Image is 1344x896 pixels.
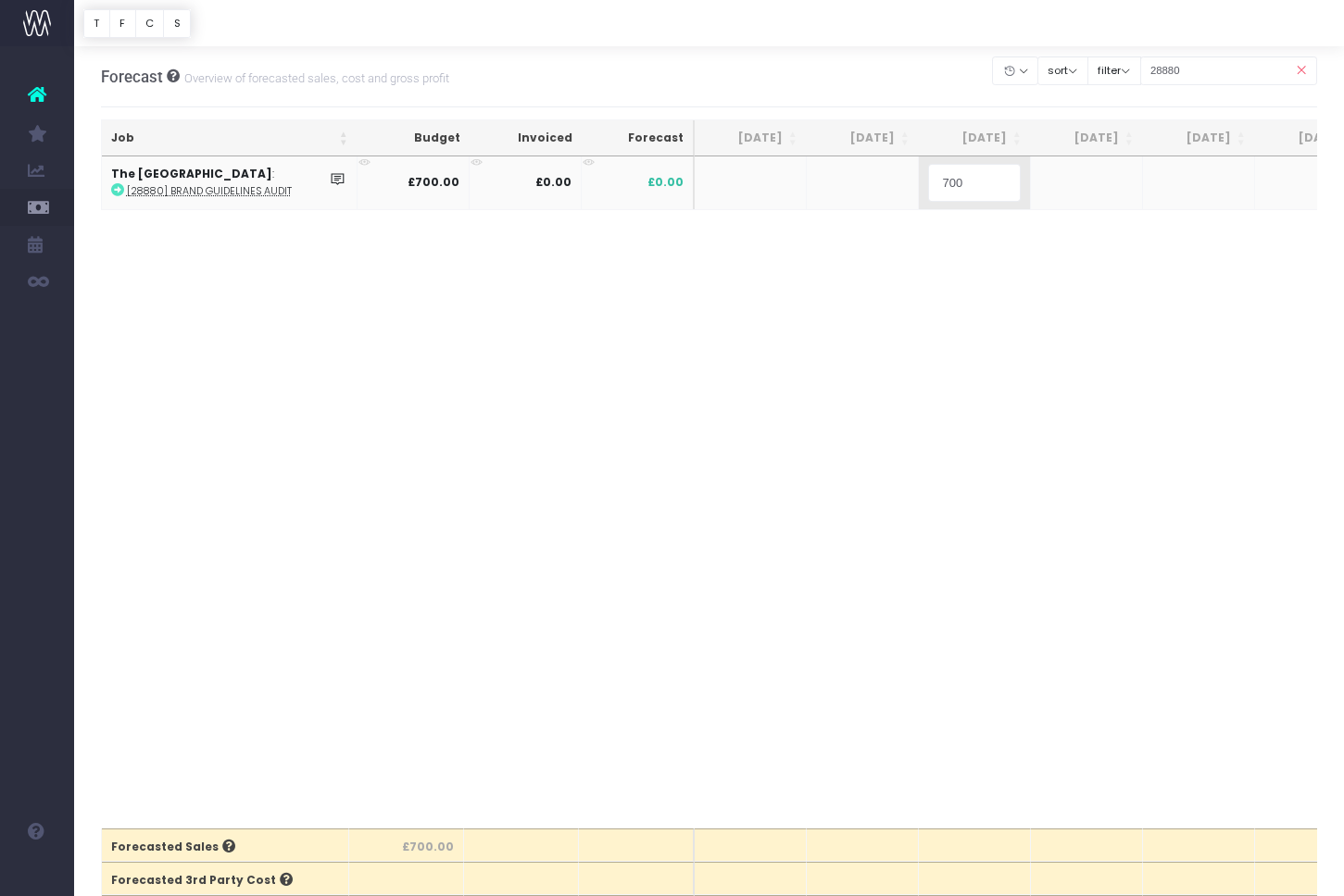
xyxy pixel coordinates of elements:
[807,120,919,156] th: Aug 25: activate to sort column ascending
[535,174,572,190] strong: £0.00
[647,174,684,191] span: £0.00
[180,68,449,86] small: Overview of forecasted sales, cost and gross profit
[1140,56,1318,85] input: Search...
[102,120,358,156] th: Job: activate to sort column ascending
[695,120,807,156] th: Jul 25: activate to sort column ascending
[1037,56,1088,85] button: sort
[1087,56,1141,85] button: filter
[109,9,136,38] button: F
[102,862,349,895] th: Forecasted 3rd Party Cost
[83,9,191,38] div: Vertical button group
[358,120,470,156] th: Budget
[1143,120,1255,156] th: Nov 25: activate to sort column ascending
[83,9,110,38] button: T
[582,120,695,156] th: Forecast
[1031,120,1143,156] th: Oct 25: activate to sort column ascending
[23,859,51,887] img: images/default_profile_image.png
[919,120,1031,156] th: Sep 25: activate to sort column ascending
[408,174,459,190] strong: £700.00
[349,828,464,862] th: £700.00
[135,9,165,38] button: C
[101,68,163,86] span: Forecast
[127,184,292,198] abbr: [28880] Brand Guidelines Audit
[163,9,191,38] button: S
[111,166,272,181] strong: The [GEOGRAPHIC_DATA]
[111,839,235,855] span: Forecasted Sales
[470,120,582,156] th: Invoiced
[102,156,358,208] td: :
